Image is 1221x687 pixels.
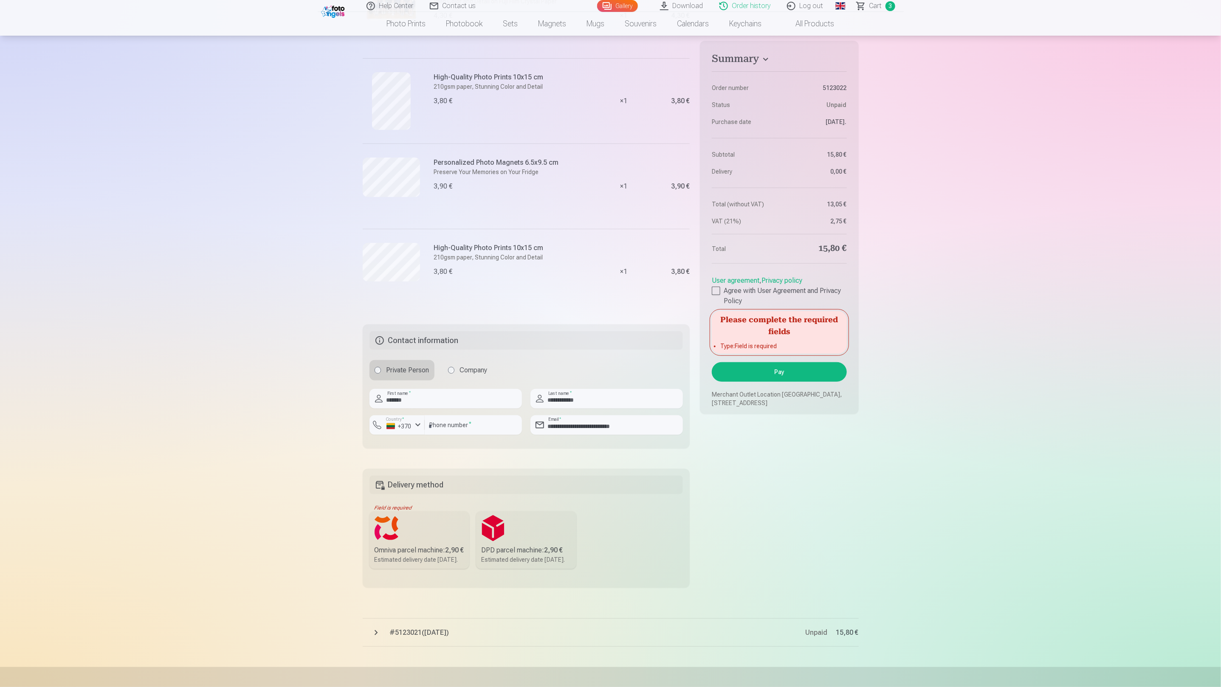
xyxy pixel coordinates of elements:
[386,422,412,431] div: +370
[712,390,846,407] p: Merchant Outlet Location [GEOGRAPHIC_DATA], [STREET_ADDRESS]
[369,360,434,380] label: Private Person
[528,12,577,36] a: Magnets
[363,619,859,647] button: #5123021([DATE])Unpaid15,80 €
[577,12,615,36] a: Mugs
[712,118,775,126] dt: Purchase date
[481,545,571,555] div: DPD parcel machine :
[720,342,838,350] li: Type : Field is required
[784,150,847,159] dd: 15,80 €
[383,417,407,423] label: Country
[671,99,690,104] div: 3,80 €
[784,217,847,225] dd: 2,75 €
[712,200,775,208] dt: Total (without VAT)
[436,12,493,36] a: Photobook
[369,504,683,511] div: Field is required
[827,101,847,109] span: Unpaid
[321,3,347,18] img: /fa2
[712,311,846,338] h5: Please complete the required fields
[719,12,772,36] a: Keychains
[712,217,775,225] dt: VAT (21%)
[712,167,775,176] dt: Delivery
[434,181,453,191] div: 3,90 €
[377,12,436,36] a: Photo prints
[615,12,667,36] a: Souvenirs
[712,53,846,68] button: Summary
[712,150,775,159] dt: Subtotal
[375,367,381,374] input: Private Person
[712,84,775,92] dt: Order number
[806,628,828,636] span: Unpaid
[592,58,656,144] div: × 1
[434,82,587,91] p: 210gsm paper, Stunning Color and Detail
[369,331,683,350] h5: Contact information
[712,243,775,255] dt: Total
[671,184,690,189] div: 3,90 €
[544,546,563,554] b: 2,90 €
[869,1,882,11] span: Сart
[434,253,587,262] p: 210gsm paper, Stunning Color and Detail
[712,276,759,284] a: User agreement
[434,96,453,106] div: 3,80 €
[448,367,455,374] input: Company
[671,269,690,274] div: 3,80 €
[836,628,859,638] span: 15,80 €
[712,272,846,306] div: ,
[592,144,656,229] div: × 1
[369,476,683,494] h5: Delivery method
[446,546,464,554] b: 2,90 €
[667,12,719,36] a: Calendars
[784,243,847,255] dd: 15,80 €
[712,362,846,382] button: Pay
[712,286,846,306] label: Agree with User Agreement and Privacy Policy
[481,555,571,564] div: Estimated delivery date [DATE].
[390,628,806,638] span: # 5123021 ( [DATE] )
[761,276,802,284] a: Privacy policy
[443,360,493,380] label: Company
[784,200,847,208] dd: 13,05 €
[375,555,465,564] div: Estimated delivery date [DATE].
[784,118,847,126] dd: [DATE].
[712,101,775,109] dt: Status
[434,168,587,176] p: Preserve Your Memories on Your Fridge
[375,545,465,555] div: Omniva parcel machine :
[434,267,453,277] div: 3,80 €
[885,1,895,11] span: 3
[784,167,847,176] dd: 0,00 €
[493,12,528,36] a: Sets
[434,72,587,82] h6: High-Quality Photo Prints 10x15 cm
[434,243,587,253] h6: High-Quality Photo Prints 10x15 cm
[592,229,656,314] div: × 1
[434,158,587,168] h6: Personalized Photo Magnets 6.5x9.5 cm
[369,415,425,435] button: Country*+370
[784,84,847,92] dd: 5123022
[772,12,845,36] a: All products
